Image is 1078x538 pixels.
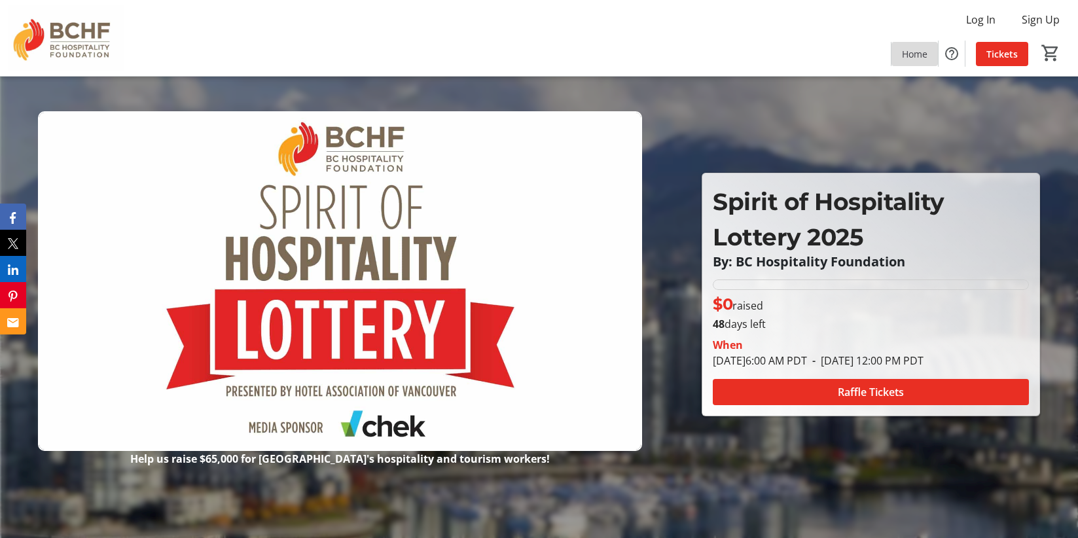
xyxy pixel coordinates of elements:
span: Tickets [986,47,1018,61]
a: Tickets [976,42,1028,66]
span: [DATE] 6:00 AM PDT [713,353,807,368]
span: Sign Up [1022,12,1060,27]
button: Raffle Tickets [713,379,1029,405]
span: Log In [966,12,996,27]
span: [DATE] 12:00 PM PDT [807,353,924,368]
p: By: BC Hospitality Foundation [713,255,1029,269]
button: Cart [1039,41,1062,65]
img: Campaign CTA Media Photo [38,111,642,451]
span: Spirit of Hospitality Lottery 2025 [713,187,944,251]
p: days left [713,316,1029,332]
a: Home [891,42,938,66]
div: 0% of fundraising goal reached [713,279,1029,290]
span: - [807,353,821,368]
button: Log In [956,9,1006,30]
strong: Help us raise $65,000 for [GEOGRAPHIC_DATA]'s hospitality and tourism workers! [130,452,550,466]
div: When [713,337,743,353]
span: 48 [713,317,725,331]
img: BC Hospitality Foundation's Logo [8,5,124,71]
button: Sign Up [1011,9,1070,30]
span: $0 [713,295,732,314]
span: Home [902,47,927,61]
button: Help [939,41,965,67]
p: raised [713,293,763,316]
span: Raffle Tickets [838,384,904,400]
